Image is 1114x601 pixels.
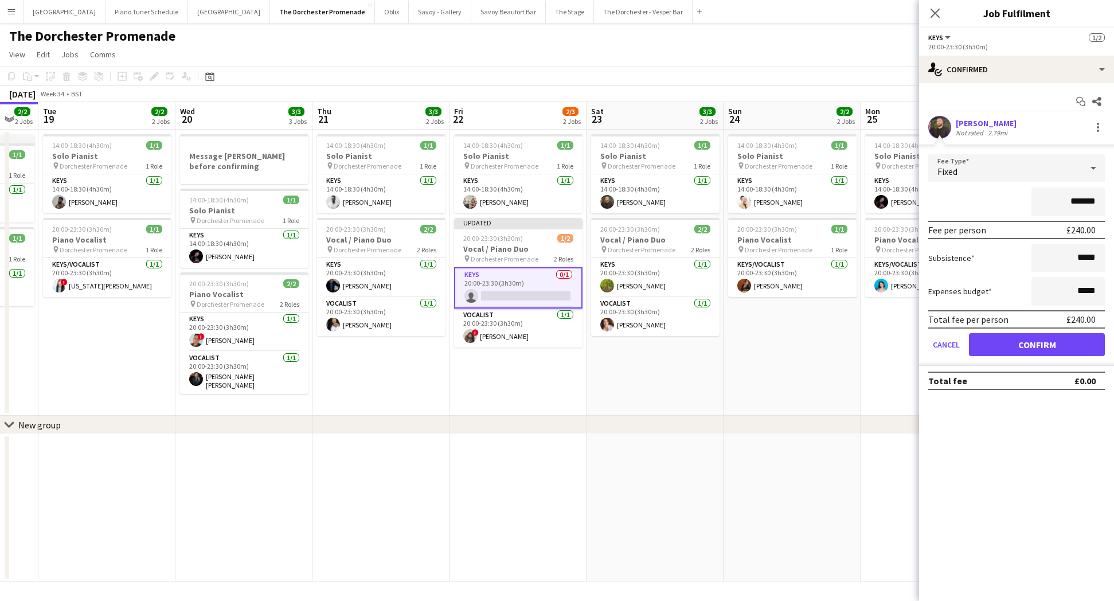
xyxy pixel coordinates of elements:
span: Tue [43,106,56,116]
div: 14:00-18:30 (4h30m)1/1Solo Pianist Dorchester Promenade1 RoleKeys1/114:00-18:30 (4h30m)[PERSON_NAME] [43,134,171,213]
app-job-card: 14:00-18:30 (4h30m)1/1Solo Pianist Dorchester Promenade1 RoleKeys1/114:00-18:30 (4h30m)[PERSON_NAME] [180,189,308,268]
h3: Job Fulfilment [919,6,1114,21]
span: Dorchester Promenade [608,162,675,170]
div: Message [PERSON_NAME] before confirming [180,134,308,184]
span: Fri [454,106,463,116]
span: 2 Roles [554,255,573,263]
span: 1/1 [420,141,436,150]
div: 2 Jobs [152,117,170,126]
span: 14:00-18:30 (4h30m) [874,141,934,150]
span: 20:00-23:30 (3h30m) [326,225,386,233]
div: Confirmed [919,56,1114,83]
span: ! [61,279,68,286]
label: Expenses budget [928,286,992,296]
span: 1 Role [420,162,436,170]
h3: Solo Pianist [317,151,445,161]
span: 1/1 [831,141,847,150]
span: 22 [452,112,463,126]
span: 14:00-18:30 (4h30m) [52,141,112,150]
div: Fee per person [928,224,986,236]
h3: Vocal / Piano Duo [591,235,720,245]
h3: Solo Pianist [43,151,171,161]
span: Dorchester Promenade [197,216,264,225]
span: 2/2 [151,107,167,116]
span: Fixed [937,166,957,177]
a: Edit [32,47,54,62]
a: View [5,47,30,62]
span: 1 Role [283,216,299,225]
div: 14:00-18:30 (4h30m)1/1Solo Pianist Dorchester Promenade1 RoleKeys1/114:00-18:30 (4h30m)[PERSON_NAME] [865,134,994,213]
app-job-card: 20:00-23:30 (3h30m)1/1Piano Vocalist Dorchester Promenade1 RoleKeys/Vocalist1/120:00-23:30 (3h30m... [865,218,994,297]
div: 20:00-23:30 (3h30m)1/1Piano Vocalist Dorchester Promenade1 RoleKeys/Vocalist1/120:00-23:30 (3h30m... [43,218,171,297]
app-job-card: Updated20:00-23:30 (3h30m)1/2Vocal / Piano Duo Dorchester Promenade2 RolesKeys0/120:00-23:30 (3h3... [454,218,583,348]
div: 2 Jobs [837,117,855,126]
app-job-card: 20:00-23:30 (3h30m)2/2Piano Vocalist Dorchester Promenade2 RolesKeys1/120:00-23:30 (3h30m)![PERSO... [180,272,308,394]
button: Savoy Beaufort Bar [471,1,546,23]
div: £240.00 [1066,314,1096,325]
app-card-role: Vocalist1/120:00-23:30 (3h30m)[PERSON_NAME] [PERSON_NAME] [180,352,308,394]
span: 1/1 [9,150,25,159]
span: 14:00-18:30 (4h30m) [600,141,660,150]
span: 20:00-23:30 (3h30m) [463,234,523,243]
div: [DATE] [9,88,36,100]
button: [GEOGRAPHIC_DATA] [24,1,105,23]
app-card-role: Keys1/114:00-18:30 (4h30m)[PERSON_NAME] [317,174,445,213]
button: Savoy - Gallery [409,1,471,23]
a: Jobs [57,47,83,62]
app-card-role: Keys1/114:00-18:30 (4h30m)[PERSON_NAME] [180,229,308,268]
div: New group [18,419,61,431]
div: 2 Jobs [563,117,581,126]
div: Total fee per person [928,314,1009,325]
span: 2 Roles [280,300,299,309]
h3: Solo Pianist [865,151,994,161]
span: Mon [865,106,880,116]
span: Week 34 [38,89,67,98]
button: The Dorchester - Vesper Bar [594,1,693,23]
span: Jobs [61,49,79,60]
span: 2/3 [562,107,579,116]
button: The Dorchester Promenade [270,1,375,23]
span: 14:00-18:30 (4h30m) [463,141,523,150]
span: 1/1 [557,141,573,150]
app-job-card: 20:00-23:30 (3h30m)2/2Vocal / Piano Duo Dorchester Promenade2 RolesKeys1/120:00-23:30 (3h30m)[PER... [317,218,445,336]
span: 21 [315,112,331,126]
div: [PERSON_NAME] [956,118,1017,128]
h3: Piano Vocalist [865,235,994,245]
h3: Piano Vocalist [43,235,171,245]
span: 2/2 [420,225,436,233]
app-card-role: Keys/Vocalist1/120:00-23:30 (3h30m)[PERSON_NAME] [728,258,857,297]
app-job-card: 14:00-18:30 (4h30m)1/1Solo Pianist Dorchester Promenade1 RoleKeys1/114:00-18:30 (4h30m)[PERSON_NAME] [591,134,720,213]
span: 1/1 [146,225,162,233]
div: Total fee [928,375,967,387]
span: Thu [317,106,331,116]
button: Cancel [928,333,964,356]
h3: Solo Pianist [728,151,857,161]
span: 2 Roles [691,245,710,254]
button: Keys [928,33,952,42]
button: The Stage [546,1,594,23]
span: Dorchester Promenade [882,245,949,254]
div: 3 Jobs [289,117,307,126]
button: [GEOGRAPHIC_DATA] [188,1,270,23]
app-card-role: Keys0/120:00-23:30 (3h30m) [454,267,583,309]
span: 1/1 [9,234,25,243]
span: 1 Role [694,162,710,170]
span: 25 [863,112,880,126]
span: 1 Role [146,245,162,254]
span: Dorchester Promenade [608,245,675,254]
h3: Solo Pianist [591,151,720,161]
span: 14:00-18:30 (4h30m) [737,141,797,150]
span: 2/2 [283,279,299,288]
app-job-card: 14:00-18:30 (4h30m)1/1Solo Pianist Dorchester Promenade1 RoleKeys1/114:00-18:30 (4h30m)[PERSON_NAME] [454,134,583,213]
span: 1/2 [557,234,573,243]
span: Dorchester Promenade [882,162,949,170]
span: 1 Role [9,171,25,179]
span: Dorchester Promenade [745,162,812,170]
span: 1 Role [831,245,847,254]
span: Dorchester Promenade [334,245,401,254]
span: Dorchester Promenade [471,255,538,263]
app-card-role: Keys1/114:00-18:30 (4h30m)[PERSON_NAME] [865,174,994,213]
